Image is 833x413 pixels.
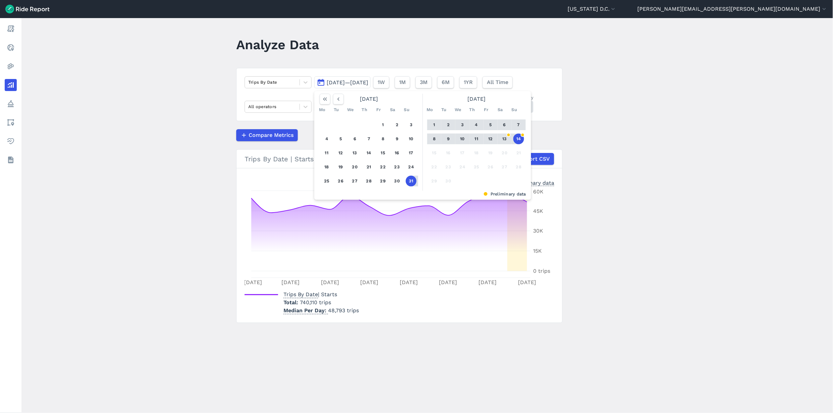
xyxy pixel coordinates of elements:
[439,104,449,115] div: Tu
[244,279,262,285] tspan: [DATE]
[378,119,388,130] button: 1
[420,78,428,86] span: 3M
[513,162,524,172] button: 28
[359,104,370,115] div: Th
[373,76,389,88] button: 1W
[361,279,379,285] tspan: [DATE]
[437,76,454,88] button: 6M
[513,119,524,130] button: 7
[392,162,402,172] button: 23
[5,116,17,129] a: Areas
[513,134,524,144] button: 14
[5,135,17,147] a: Health
[511,179,554,186] div: Preliminary data
[321,279,339,285] tspan: [DATE]
[406,148,416,158] button: 17
[331,104,342,115] div: Tu
[283,289,318,298] span: Trips By Date
[471,134,482,144] button: 11
[439,279,457,285] tspan: [DATE]
[442,78,450,86] span: 6M
[5,23,17,35] a: Report
[533,268,550,274] tspan: 0 trips
[364,134,374,144] button: 7
[406,162,416,172] button: 24
[485,119,496,130] button: 5
[533,208,543,214] tspan: 45K
[349,148,360,158] button: 13
[459,76,477,88] button: 1YR
[533,228,543,234] tspan: 30K
[638,5,828,13] button: [PERSON_NAME][EMAIL_ADDRESS][PERSON_NAME][DOMAIN_NAME]
[533,188,543,195] tspan: 60K
[321,176,332,186] button: 25
[283,299,300,306] span: Total
[443,134,454,144] button: 9
[467,104,477,115] div: Th
[327,79,368,86] span: [DATE]—[DATE]
[245,153,554,165] div: Trips By Date | Starts
[5,60,17,72] a: Heatmaps
[471,162,482,172] button: 25
[499,162,510,172] button: 27
[364,176,374,186] button: 28
[349,134,360,144] button: 6
[378,162,388,172] button: 22
[387,104,398,115] div: Sa
[513,148,524,158] button: 21
[509,104,520,115] div: Su
[406,119,416,130] button: 3
[429,176,440,186] button: 29
[335,134,346,144] button: 5
[429,148,440,158] button: 15
[443,148,454,158] button: 16
[457,134,468,144] button: 10
[464,78,473,86] span: 1YR
[471,148,482,158] button: 18
[335,162,346,172] button: 19
[443,119,454,130] button: 2
[283,307,359,315] p: 48,793 trips
[533,248,542,254] tspan: 15K
[335,176,346,186] button: 26
[314,76,371,88] button: [DATE]—[DATE]
[378,176,388,186] button: 29
[317,94,421,104] div: [DATE]
[321,162,332,172] button: 18
[321,134,332,144] button: 4
[443,162,454,172] button: 23
[392,148,402,158] button: 16
[406,176,416,186] button: 31
[349,176,360,186] button: 27
[373,104,384,115] div: Fr
[483,76,513,88] button: All Time
[478,279,497,285] tspan: [DATE]
[378,134,388,144] button: 8
[425,94,528,104] div: [DATE]
[378,78,385,86] span: 1W
[487,78,508,86] span: All Time
[321,148,332,158] button: 11
[453,104,463,115] div: We
[236,35,319,54] h1: Analyze Data
[283,291,337,298] span: | Starts
[249,131,294,139] span: Compare Metrics
[282,279,300,285] tspan: [DATE]
[236,129,298,141] button: Compare Metrics
[457,119,468,130] button: 3
[5,154,17,166] a: Datasets
[471,119,482,130] button: 4
[406,134,416,144] button: 10
[485,148,496,158] button: 19
[283,305,328,314] span: Median Per Day
[443,176,454,186] button: 30
[345,104,356,115] div: We
[400,279,418,285] tspan: [DATE]
[495,104,506,115] div: Sa
[499,148,510,158] button: 20
[5,98,17,110] a: Policy
[457,162,468,172] button: 24
[5,42,17,54] a: Realtime
[317,104,328,115] div: Mo
[335,148,346,158] button: 12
